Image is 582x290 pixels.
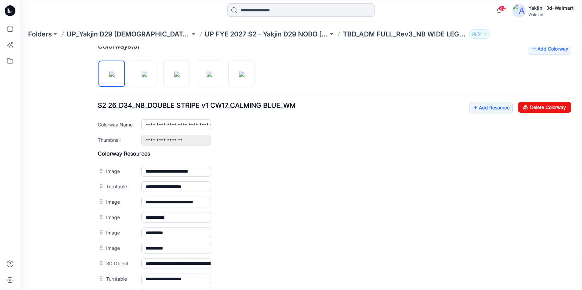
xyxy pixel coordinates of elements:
[86,136,115,143] label: Turntable
[469,29,490,39] button: 31
[78,89,115,97] label: Thumbnail
[86,213,115,220] label: 3D Object
[449,55,493,67] a: Add Resource
[122,25,127,30] img: eyJhbGciOiJIUzI1NiIsImtpZCI6IjAiLCJzbHQiOiJzZXMiLCJ0eXAiOiJKV1QifQ.eyJkYXRhIjp7InR5cGUiOiJzdG9yYW...
[219,25,224,30] img: eyJhbGciOiJIUzI1NiIsImtpZCI6IjAiLCJzbHQiOiJzZXMiLCJ0eXAiOiJKV1QifQ.eyJkYXRhIjp7InR5cGUiOiJzdG9yYW...
[154,25,159,30] img: eyJhbGciOiJIUzI1NiIsImtpZCI6IjAiLCJzbHQiOiJzZXMiLCJ0eXAiOiJKV1QifQ.eyJkYXRhIjp7InR5cGUiOiJzdG9yYW...
[89,25,94,30] img: eyJhbGciOiJIUzI1NiIsImtpZCI6IjAiLCJzbHQiOiJzZXMiLCJ0eXAiOiJKV1QifQ.eyJkYXRhIjp7InR5cGUiOiJzdG9yYW...
[528,12,574,17] div: Walmart
[86,182,115,189] label: Image
[67,29,190,39] a: UP_Yakjin D29 [DEMOGRAPHIC_DATA] Sleep
[86,197,115,205] label: Image
[478,30,482,38] p: 31
[86,120,115,128] label: Image
[78,74,115,81] label: Colorway Name
[205,29,329,39] a: UP FYE 2027 S2 - Yakjin D29 NOBO [DEMOGRAPHIC_DATA] Sleepwear
[78,103,551,110] h4: Colorway Resources
[86,228,115,235] label: Turntable
[528,4,574,12] div: Yakjin -3d-Walmart
[499,6,506,11] span: 42
[28,29,52,39] a: Folders
[343,29,466,39] p: TBD_ADM FULL_Rev3_NB WIDE LEG PANT
[78,55,276,63] span: S2 26_D34_NB_DOUBLE STRIPE v1 CW17_CALMING BLUE_WM
[187,25,192,30] img: eyJhbGciOiJIUzI1NiIsImtpZCI6IjAiLCJzbHQiOiJzZXMiLCJ0eXAiOiJKV1QifQ.eyJkYXRhIjp7InR5cGUiOiJzdG9yYW...
[86,167,115,174] label: Image
[512,4,526,17] img: avatar
[86,151,115,159] label: Image
[498,55,551,66] a: Delete Colorway
[20,47,582,290] iframe: edit-style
